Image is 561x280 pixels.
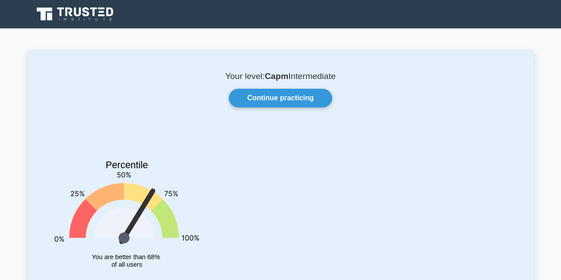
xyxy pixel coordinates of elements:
tspan: of all users [111,261,142,268]
text: Percentile [106,160,148,170]
b: Capm [265,71,288,81]
a: Continue practicing [229,89,332,107]
tspan: You are better than 68% [92,253,160,260]
p: Your level: Intermediate [49,71,512,82]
